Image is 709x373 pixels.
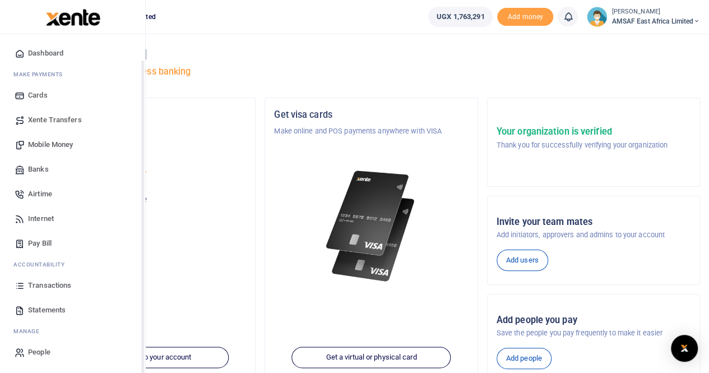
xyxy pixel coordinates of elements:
h5: UGX 1,763,291 [52,208,246,219]
h5: Account [52,153,246,164]
a: Add funds to your account [69,347,229,369]
img: profile-user [587,7,607,27]
a: People [9,340,136,365]
h5: Organization [52,109,246,121]
p: Your current account balance [52,194,246,205]
small: [PERSON_NAME] [611,7,700,17]
img: xente-_physical_cards.png [323,164,420,289]
span: anage [19,327,40,335]
li: M [9,66,136,83]
li: M [9,323,136,340]
a: Add people [497,348,552,369]
a: Mobile Money [9,132,136,157]
a: UGX 1,763,291 [428,7,493,27]
a: Add money [497,12,553,20]
span: Airtime [28,188,52,200]
a: Pay Bill [9,231,136,256]
span: Xente Transfers [28,114,82,126]
span: Statements [28,305,66,316]
span: UGX 1,763,291 [437,11,484,22]
span: countability [22,260,64,269]
a: Airtime [9,182,136,206]
p: AMSAF East Africa Limited [52,169,246,181]
span: Dashboard [28,48,63,59]
h5: Get visa cards [274,109,468,121]
img: logo-large [46,9,100,26]
p: Make online and POS payments anywhere with VISA [274,126,468,137]
span: Transactions [28,280,71,291]
li: Ac [9,256,136,273]
a: logo-small logo-large logo-large [45,12,100,21]
h4: Hello [PERSON_NAME] [43,48,700,61]
span: Mobile Money [28,139,73,150]
span: ake Payments [19,70,63,79]
span: Cards [28,90,48,101]
span: Internet [28,213,54,224]
a: profile-user [PERSON_NAME] AMSAF East Africa Limited [587,7,700,27]
p: Thank you for successfully verifying your organization [497,140,668,151]
li: Toup your wallet [497,8,553,26]
a: Get a virtual or physical card [292,347,451,369]
p: Add initiators, approvers and admins to your account [497,229,691,241]
a: Cards [9,83,136,108]
a: Xente Transfers [9,108,136,132]
div: Open Intercom Messenger [671,335,698,362]
p: Asili Farms Masindi Limited [52,126,246,137]
span: AMSAF East Africa Limited [611,16,700,26]
span: Banks [28,164,49,175]
span: Pay Bill [28,238,52,249]
span: People [28,347,50,358]
li: Wallet ballance [424,7,497,27]
a: Internet [9,206,136,231]
h5: Welcome to better business banking [43,66,700,77]
h5: Add people you pay [497,315,691,326]
a: Banks [9,157,136,182]
a: Transactions [9,273,136,298]
h5: Invite your team mates [497,217,691,228]
p: Save the people you pay frequently to make it easier [497,328,691,339]
a: Statements [9,298,136,323]
span: Add money [497,8,553,26]
a: Add users [497,250,548,271]
a: Dashboard [9,41,136,66]
h5: Your organization is verified [497,126,668,137]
